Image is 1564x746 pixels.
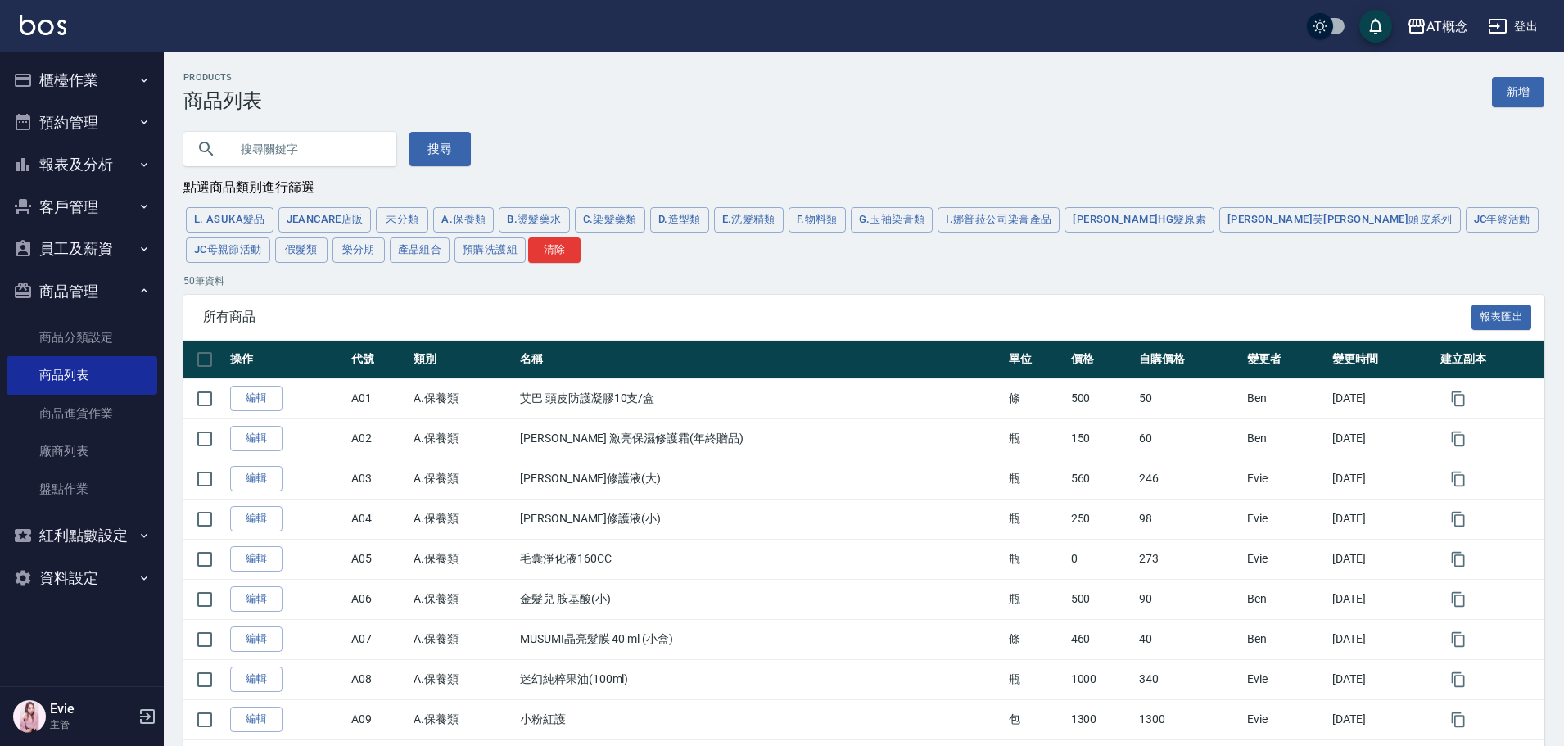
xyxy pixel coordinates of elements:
[347,579,409,619] td: A06
[1067,539,1136,579] td: 0
[275,237,328,263] button: 假髮類
[20,15,66,35] img: Logo
[1328,418,1436,459] td: [DATE]
[409,499,516,539] td: A.保養類
[1328,378,1436,418] td: [DATE]
[7,319,157,356] a: 商品分類設定
[230,707,283,732] a: 編輯
[1481,11,1544,42] button: 登出
[1005,459,1067,499] td: 瓶
[1328,659,1436,699] td: [DATE]
[347,659,409,699] td: A08
[230,426,283,451] a: 編輯
[1328,459,1436,499] td: [DATE]
[516,499,1005,539] td: [PERSON_NAME]修護液(小)
[1067,699,1136,739] td: 1300
[1135,459,1243,499] td: 246
[1067,418,1136,459] td: 150
[347,699,409,739] td: A09
[278,207,372,233] button: JeanCare店販
[1135,341,1243,379] th: 自購價格
[7,356,157,394] a: 商品列表
[347,378,409,418] td: A01
[1135,659,1243,699] td: 340
[1067,459,1136,499] td: 560
[409,459,516,499] td: A.保養類
[1243,499,1328,539] td: Evie
[516,659,1005,699] td: 迷幻純粹果油(100ml)
[230,586,283,612] a: 編輯
[347,459,409,499] td: A03
[1400,10,1475,43] button: AT概念
[1243,459,1328,499] td: Evie
[1328,341,1436,379] th: 變更時間
[1005,659,1067,699] td: 瓶
[1067,341,1136,379] th: 價格
[1328,579,1436,619] td: [DATE]
[1135,619,1243,659] td: 40
[1328,699,1436,739] td: [DATE]
[1492,77,1544,107] a: 新增
[1426,16,1468,37] div: AT概念
[1135,418,1243,459] td: 60
[1466,207,1539,233] button: JC年終活動
[1243,539,1328,579] td: Evie
[499,207,569,233] button: B.燙髮藥水
[1243,699,1328,739] td: Evie
[1471,308,1532,323] a: 報表匯出
[1135,579,1243,619] td: 90
[1067,499,1136,539] td: 250
[203,309,1471,325] span: 所有商品
[1005,378,1067,418] td: 條
[1135,499,1243,539] td: 98
[183,274,1544,288] p: 50 筆資料
[1243,619,1328,659] td: Ben
[1067,659,1136,699] td: 1000
[409,132,471,166] button: 搜尋
[347,341,409,379] th: 代號
[1065,207,1214,233] button: [PERSON_NAME]HG髮原素
[1471,305,1532,330] button: 報表匯出
[516,699,1005,739] td: 小粉紅護
[1005,699,1067,739] td: 包
[50,701,133,717] h5: Evie
[1359,10,1392,43] button: save
[1243,579,1328,619] td: Ben
[1135,378,1243,418] td: 50
[516,341,1005,379] th: 名稱
[938,207,1060,233] button: I.娜普菈公司染膏產品
[1005,579,1067,619] td: 瓶
[409,378,516,418] td: A.保養類
[230,667,283,692] a: 編輯
[1219,207,1461,233] button: [PERSON_NAME]芙[PERSON_NAME]頭皮系列
[230,386,283,411] a: 編輯
[409,539,516,579] td: A.保養類
[1067,619,1136,659] td: 460
[1005,619,1067,659] td: 條
[1005,539,1067,579] td: 瓶
[183,179,1544,197] div: 點選商品類別進行篩選
[332,237,385,263] button: 樂分期
[575,207,645,233] button: C.染髮藥類
[1067,378,1136,418] td: 500
[454,237,526,263] button: 預購洗護組
[7,432,157,470] a: 廠商列表
[789,207,846,233] button: F.物料類
[1135,539,1243,579] td: 273
[186,207,273,233] button: L. ASUKA髮品
[186,237,270,263] button: JC母親節活動
[409,579,516,619] td: A.保養類
[409,418,516,459] td: A.保養類
[50,717,133,732] p: 主管
[516,539,1005,579] td: 毛囊淨化液160CC
[230,546,283,572] a: 編輯
[851,207,933,233] button: G.玉袖染膏類
[516,378,1005,418] td: 艾巴 頭皮防護凝膠10支/盒
[13,700,46,733] img: Person
[347,539,409,579] td: A05
[516,459,1005,499] td: [PERSON_NAME]修護液(大)
[230,466,283,491] a: 編輯
[1243,659,1328,699] td: Evie
[7,102,157,144] button: 預約管理
[1243,378,1328,418] td: Ben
